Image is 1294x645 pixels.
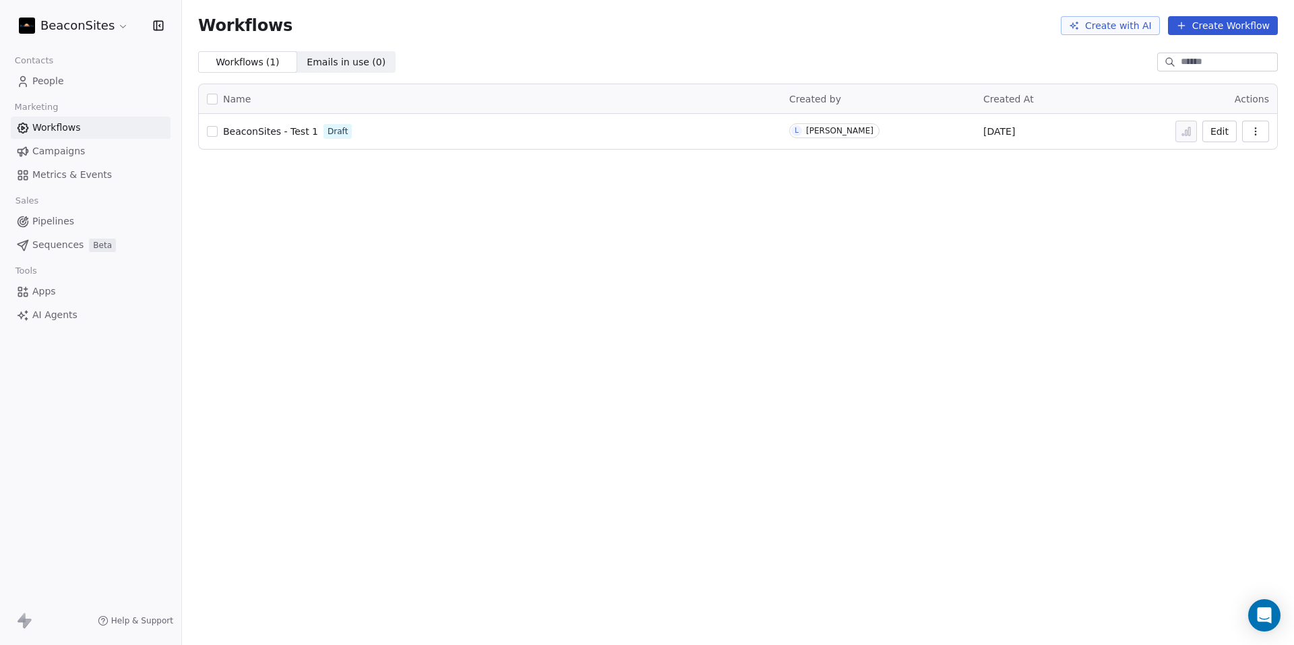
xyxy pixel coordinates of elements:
[9,97,64,117] span: Marketing
[983,94,1034,104] span: Created At
[11,70,171,92] a: People
[11,304,171,326] a: AI Agents
[32,238,84,252] span: Sequences
[11,117,171,139] a: Workflows
[40,17,115,34] span: BeaconSites
[223,125,318,138] a: BeaconSites - Test 1
[9,261,42,281] span: Tools
[11,234,171,256] a: SequencesBeta
[11,140,171,162] a: Campaigns
[328,125,348,137] span: Draft
[32,214,74,228] span: Pipelines
[795,125,799,136] div: L
[32,284,56,299] span: Apps
[1168,16,1278,35] button: Create Workflow
[983,125,1015,138] span: [DATE]
[111,615,173,626] span: Help & Support
[32,308,78,322] span: AI Agents
[789,94,841,104] span: Created by
[1235,94,1269,104] span: Actions
[19,18,35,34] img: Beaconsites-Static.jpg
[223,92,251,106] span: Name
[32,74,64,88] span: People
[89,239,116,252] span: Beta
[9,191,44,211] span: Sales
[32,121,81,135] span: Workflows
[9,51,59,71] span: Contacts
[307,55,386,69] span: Emails in use ( 0 )
[11,164,171,186] a: Metrics & Events
[1248,599,1281,632] div: Open Intercom Messenger
[1061,16,1160,35] button: Create with AI
[16,14,131,37] button: BeaconSites
[98,615,173,626] a: Help & Support
[11,280,171,303] a: Apps
[32,144,85,158] span: Campaigns
[11,210,171,233] a: Pipelines
[223,126,318,137] span: BeaconSites - Test 1
[1202,121,1237,142] button: Edit
[32,168,112,182] span: Metrics & Events
[806,126,873,135] div: [PERSON_NAME]
[198,16,292,35] span: Workflows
